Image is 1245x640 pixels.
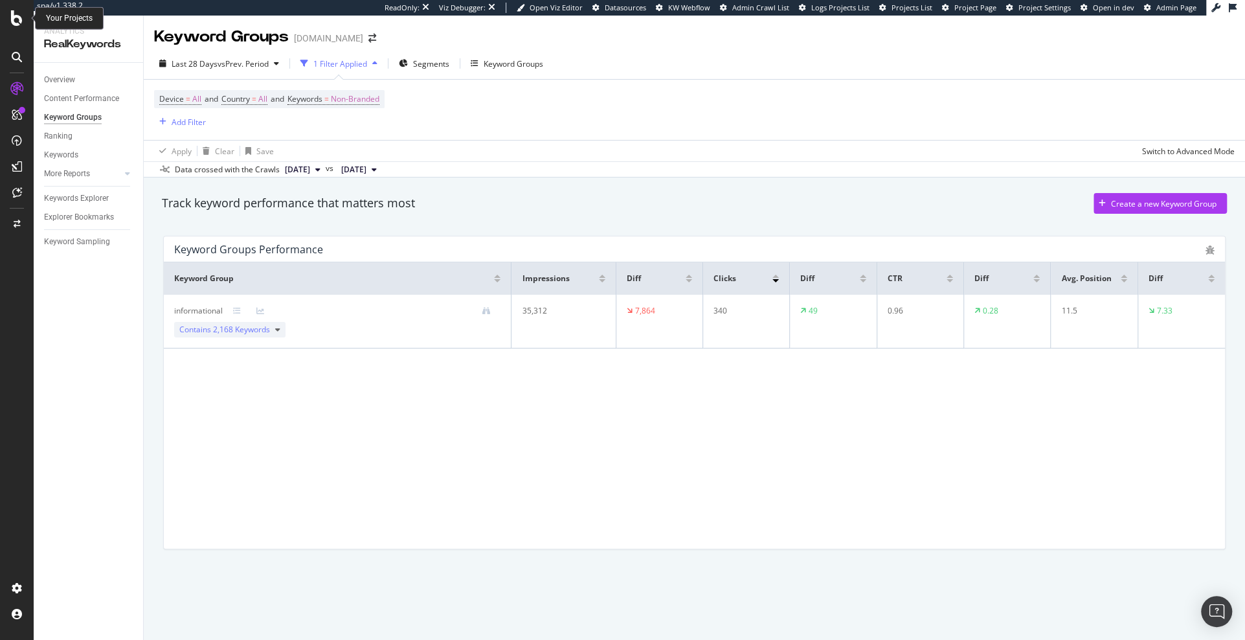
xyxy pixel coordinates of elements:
span: CTR [888,273,903,284]
span: Diff [627,273,641,284]
div: arrow-right-arrow-left [368,34,376,43]
a: Project Settings [1006,3,1071,13]
span: Admin Crawl List [732,3,789,12]
span: vs Prev. Period [218,58,269,69]
span: 2,168 Keywords [213,324,270,335]
a: Keyword Groups [44,111,134,124]
span: Diff [1149,273,1163,284]
div: informational [174,305,223,317]
span: All [192,90,201,108]
a: Project Page [942,3,996,13]
div: 0.28 [983,305,998,317]
div: RealKeywords [44,37,133,52]
div: Apply [172,146,192,157]
div: Keyword Sampling [44,235,110,249]
div: Your Projects [46,13,93,24]
span: Diff [800,273,814,284]
div: Content Performance [44,92,119,106]
span: Keywords [287,93,322,104]
a: Explorer Bookmarks [44,211,134,224]
span: Project Page [954,3,996,12]
button: Create a new Keyword Group [1094,193,1227,214]
a: Open in dev [1081,3,1134,13]
span: and [205,93,218,104]
span: Projects List [892,3,932,12]
span: All [258,90,267,108]
div: Keyword Groups [484,58,543,69]
a: Content Performance [44,92,134,106]
button: Last 28 DaysvsPrev. Period [154,53,284,74]
button: [DATE] [336,162,382,177]
div: Open Intercom Messenger [1201,596,1232,627]
div: Keyword Groups [154,26,289,48]
span: vs [326,163,336,174]
div: Keyword Groups Performance [174,243,323,256]
div: Track keyword performance that matters most [162,195,415,212]
div: 0.96 [888,305,947,317]
div: Keyword Groups [44,111,102,124]
a: More Reports [44,167,121,181]
span: Avg. Position [1061,273,1111,284]
span: Admin Page [1156,3,1196,12]
span: and [271,93,284,104]
span: Open in dev [1093,3,1134,12]
span: 2025 Oct. 1st [285,164,310,176]
a: Open Viz Editor [517,3,583,13]
button: Keyword Groups [465,53,548,74]
span: Datasources [605,3,646,12]
div: 7.33 [1157,305,1172,317]
span: Logs Projects List [811,3,869,12]
div: Ranking [44,130,73,143]
button: [DATE] [280,162,326,177]
span: = [324,93,329,104]
a: Datasources [592,3,646,13]
button: Segments [394,53,454,74]
span: Country [221,93,250,104]
button: Add Filter [154,114,206,130]
div: Viz Debugger: [439,3,486,13]
button: Switch to Advanced Mode [1137,141,1235,161]
a: Keywords [44,148,134,162]
a: Keyword Sampling [44,235,134,249]
span: KW Webflow [668,3,710,12]
div: Data crossed with the Crawls [175,164,280,176]
div: 7,864 [635,305,655,317]
span: Contains [179,324,270,336]
div: Create a new Keyword Group [1111,198,1217,209]
span: Diff [974,273,989,284]
div: Save [256,146,274,157]
span: = [252,93,256,104]
span: = [186,93,190,104]
div: 35,312 [522,305,596,317]
a: Keywords Explorer [44,192,134,205]
button: Save [240,141,274,161]
span: Non-Branded [331,90,379,108]
span: Device [159,93,184,104]
div: More Reports [44,167,90,181]
div: Add Filter [172,117,206,128]
a: Projects List [879,3,932,13]
span: Keyword Group [174,273,234,284]
span: Clicks [713,273,736,284]
a: Overview [44,73,134,87]
a: Admin Page [1144,3,1196,13]
div: Overview [44,73,75,87]
div: 49 [809,305,818,317]
div: Clear [215,146,234,157]
span: Project Settings [1018,3,1071,12]
div: bug [1206,246,1215,255]
span: Impressions [522,273,569,284]
span: 2025 Aug. 3rd [341,164,366,176]
button: Apply [154,141,192,161]
span: Segments [413,58,449,69]
div: 340 [713,305,772,317]
div: Switch to Advanced Mode [1142,146,1235,157]
div: 11.5 [1061,305,1120,317]
div: ReadOnly: [385,3,420,13]
button: Clear [197,141,234,161]
a: Admin Crawl List [720,3,789,13]
div: 1 Filter Applied [313,58,367,69]
button: 1 Filter Applied [295,53,383,74]
div: Keywords Explorer [44,192,109,205]
div: Explorer Bookmarks [44,211,114,224]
